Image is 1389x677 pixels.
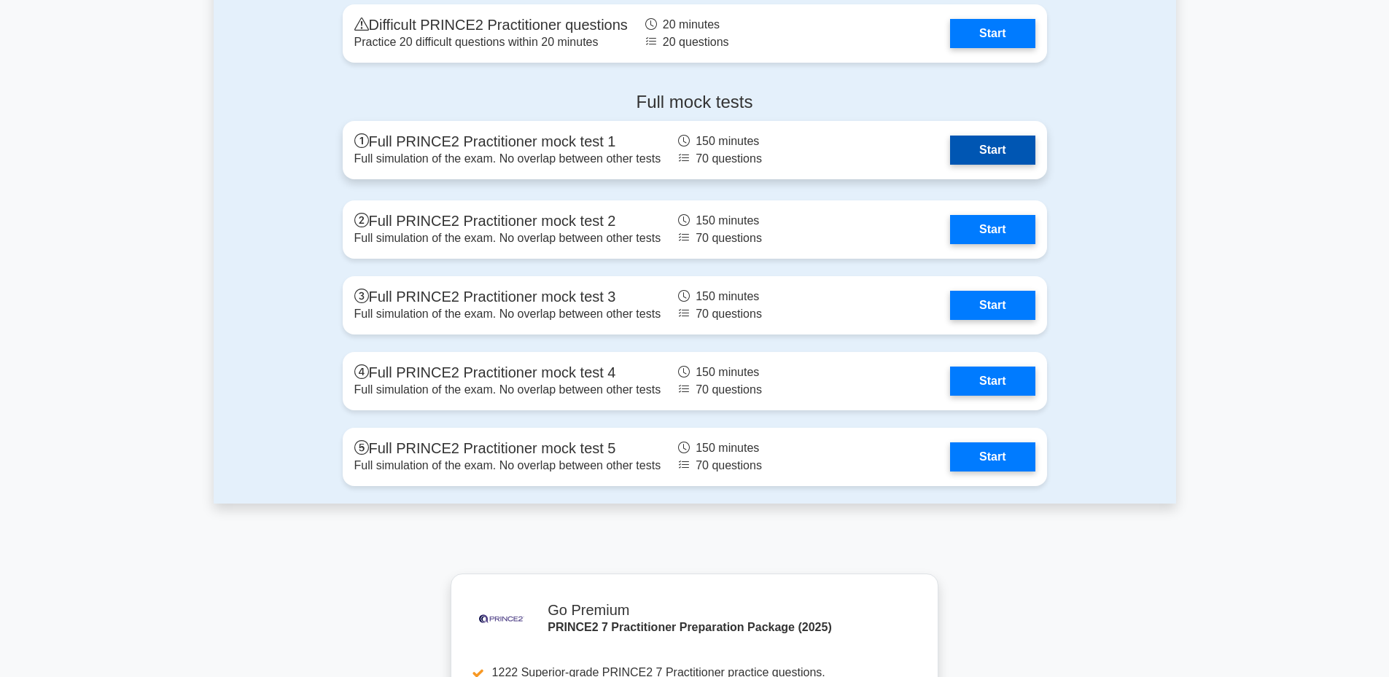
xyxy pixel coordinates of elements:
[343,92,1047,113] h4: Full mock tests
[950,215,1035,244] a: Start
[950,19,1035,48] a: Start
[950,291,1035,320] a: Start
[950,367,1035,396] a: Start
[950,442,1035,471] a: Start
[950,136,1035,165] a: Start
